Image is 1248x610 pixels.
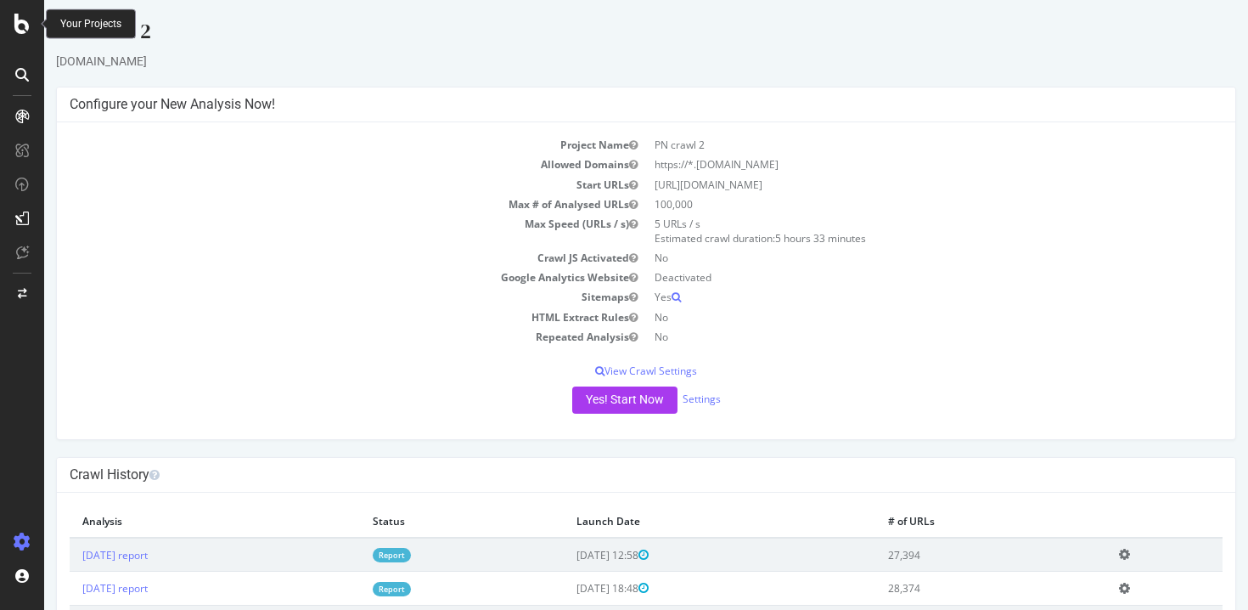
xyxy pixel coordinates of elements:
td: Deactivated [602,268,1178,287]
th: Launch Date [520,506,831,538]
a: Report [329,548,367,562]
td: 27,394 [831,538,1062,572]
td: [URL][DOMAIN_NAME] [602,175,1178,195]
td: 28,374 [831,572,1062,605]
th: Analysis [25,506,316,538]
a: Settings [638,392,677,406]
a: [DATE] report [38,548,104,562]
h4: Crawl History [25,466,1178,483]
td: PN crawl 2 [602,135,1178,155]
td: HTML Extract Rules [25,308,602,327]
h4: Configure your New Analysis Now! [25,96,1178,113]
td: No [602,248,1178,268]
th: # of URLs [831,506,1062,538]
div: [DOMAIN_NAME] [12,53,1192,70]
th: Status [316,506,520,538]
td: 100,000 [602,195,1178,214]
td: https://*.[DOMAIN_NAME] [602,155,1178,174]
span: [DATE] 12:58 [532,548,604,562]
td: Google Analytics Website [25,268,602,287]
td: Start URLs [25,175,602,195]
span: 5 hours 33 minutes [731,231,822,246]
div: Your Projects [60,17,121,31]
span: [DATE] 18:48 [532,581,604,596]
p: View Crawl Settings [25,364,1178,378]
a: [DATE] report [38,581,104,596]
td: 5 URLs / s Estimated crawl duration: [602,214,1178,248]
td: No [602,327,1178,347]
td: Yes [602,287,1178,307]
td: No [602,308,1178,327]
td: Sitemaps [25,287,602,307]
button: Yes! Start Now [528,387,633,414]
td: Project Name [25,135,602,155]
td: Max Speed (URLs / s) [25,214,602,248]
td: Allowed Domains [25,155,602,174]
div: PN crawl 2 [12,17,1192,53]
td: Max # of Analysed URLs [25,195,602,214]
td: Repeated Analysis [25,327,602,347]
td: Crawl JS Activated [25,248,602,268]
a: Report [329,582,367,596]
